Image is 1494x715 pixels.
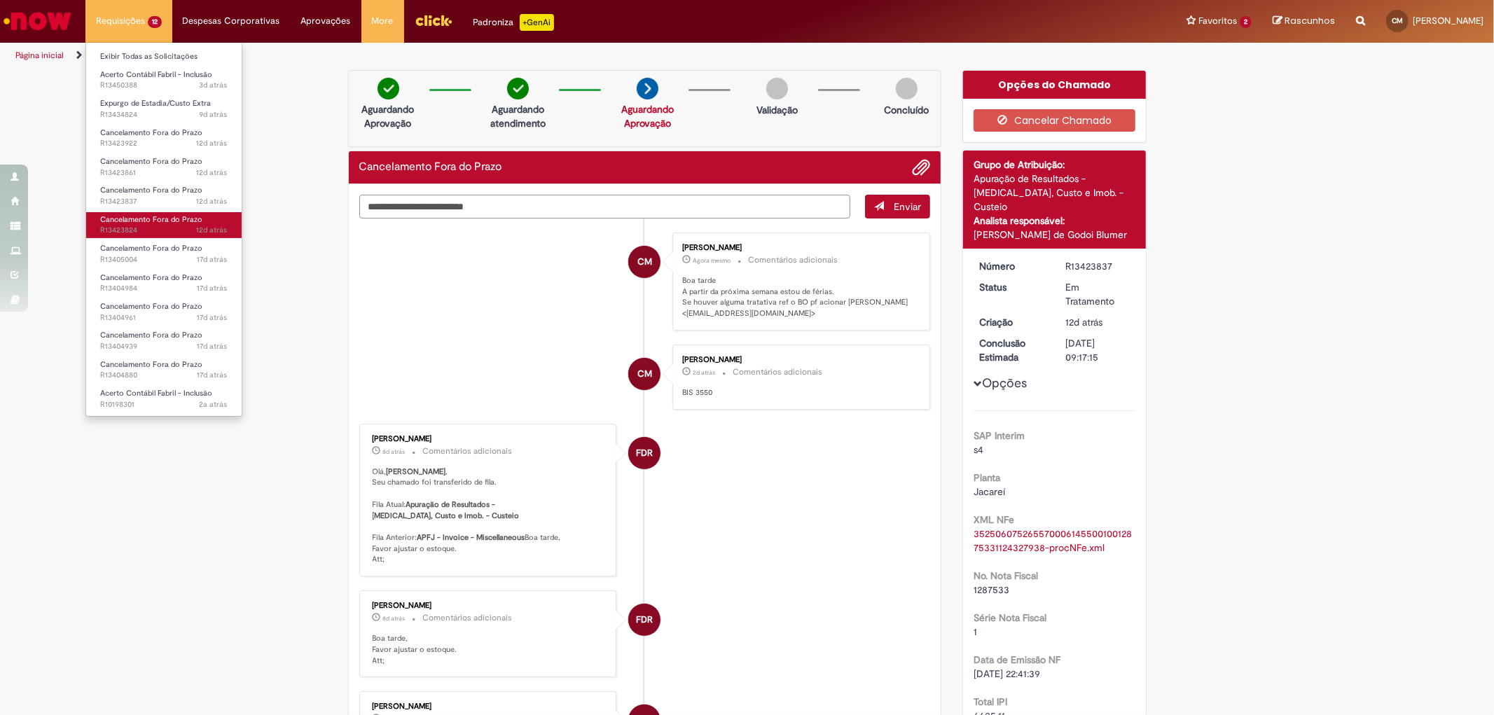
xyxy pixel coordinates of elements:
[974,611,1046,624] b: Série Nota Fiscal
[359,195,851,218] textarea: Digite sua mensagem aqui...
[766,78,788,99] img: img-circle-grey.png
[383,447,406,456] time: 21/08/2025 14:23:00
[1065,315,1130,329] div: 18/08/2025 10:04:13
[378,78,399,99] img: check-circle-green.png
[197,167,228,178] span: 12d atrás
[198,312,228,323] span: 17d atrás
[86,154,242,180] a: Aberto R13423861 : Cancelamento Fora do Prazo
[197,196,228,207] span: 12d atrás
[373,435,606,443] div: [PERSON_NAME]
[974,695,1007,708] b: Total IPI
[693,368,715,377] time: 27/08/2025 15:52:31
[1,7,74,35] img: ServiceNow
[387,466,446,477] b: [PERSON_NAME]
[1392,16,1403,25] span: CM
[969,336,1055,364] dt: Conclusão Estimada
[197,225,228,235] time: 18/08/2025 10:00:28
[473,14,554,31] div: Padroniza
[100,185,202,195] span: Cancelamento Fora do Prazo
[484,102,552,130] p: Aguardando atendimento
[974,228,1135,242] div: [PERSON_NAME] de Godoi Blumer
[628,358,660,390] div: Cecilia Maria De Moura
[100,156,202,167] span: Cancelamento Fora do Prazo
[373,466,606,565] p: Olá, , Seu chamado foi transferido de fila. Fila Atual: Fila Anterior: Boa tarde, Favor ajustar o...
[621,103,674,130] a: Aguardando Aprovação
[423,612,513,624] small: Comentários adicionais
[100,69,212,80] span: Acerto Contábil Fabril - Inclusão
[100,341,228,352] span: R13404939
[85,42,242,417] ul: Requisições
[86,270,242,296] a: Aberto R13404984 : Cancelamento Fora do Prazo
[974,527,1132,554] a: Download de 35250607526557000614550010012875331124327938-procNFe.xml
[373,702,606,711] div: [PERSON_NAME]
[86,183,242,209] a: Aberto R13423837 : Cancelamento Fora do Prazo
[100,312,228,324] span: R13404961
[100,330,202,340] span: Cancelamento Fora do Prazo
[682,244,915,252] div: [PERSON_NAME]
[100,399,228,410] span: R10198301
[1065,316,1102,328] time: 18/08/2025 10:04:13
[100,138,228,149] span: R13423922
[100,98,211,109] span: Expurgo de Estadia/Custo Extra
[974,214,1135,228] div: Analista responsável:
[86,125,242,151] a: Aberto R13423922 : Cancelamento Fora do Prazo
[148,16,162,28] span: 12
[11,43,985,69] ul: Trilhas de página
[86,96,242,122] a: Aberto R13434824 : Expurgo de Estadia/Custo Extra
[359,161,502,174] h2: Cancelamento Fora do Prazo Histórico de tíquete
[198,370,228,380] time: 12/08/2025 16:10:26
[197,167,228,178] time: 18/08/2025 10:08:23
[198,312,228,323] time: 12/08/2025 16:19:12
[423,445,513,457] small: Comentários adicionais
[86,241,242,267] a: Aberto R13405004 : Cancelamento Fora do Prazo
[415,10,452,31] img: click_logo_yellow_360x200.png
[86,386,242,412] a: Aberto R10198301 : Acerto Contábil Fabril - Inclusão
[100,388,212,398] span: Acerto Contábil Fabril - Inclusão
[974,109,1135,132] button: Cancelar Chamado
[372,14,394,28] span: More
[682,356,915,364] div: [PERSON_NAME]
[200,109,228,120] span: 9d atrás
[974,653,1060,666] b: Data de Emissão NF
[974,569,1038,582] b: No. Nota Fiscal
[974,429,1025,442] b: SAP Interim
[733,366,822,378] small: Comentários adicionais
[183,14,280,28] span: Despesas Corporativas
[86,49,242,64] a: Exibir Todas as Solicitações
[100,359,202,370] span: Cancelamento Fora do Prazo
[100,167,228,179] span: R13423861
[86,212,242,238] a: Aberto R13423824 : Cancelamento Fora do Prazo
[1065,336,1130,364] div: [DATE] 09:17:15
[1413,15,1483,27] span: [PERSON_NAME]
[520,14,554,31] p: +GenAi
[198,341,228,352] time: 12/08/2025 16:16:04
[1198,14,1237,28] span: Favoritos
[507,78,529,99] img: check-circle-green.png
[637,357,652,391] span: CM
[197,138,228,148] span: 12d atrás
[198,254,228,265] span: 17d atrás
[198,283,228,293] span: 17d atrás
[1065,280,1130,308] div: Em Tratamento
[693,256,731,265] span: Agora mesmo
[969,280,1055,294] dt: Status
[1273,15,1335,28] a: Rascunhos
[383,614,406,623] time: 21/08/2025 14:22:59
[100,127,202,138] span: Cancelamento Fora do Prazo
[86,67,242,93] a: Aberto R13450388 : Acerto Contábil Fabril - Inclusão
[1065,316,1102,328] span: 12d atrás
[100,109,228,120] span: R13434824
[636,603,653,637] span: FDR
[628,246,660,278] div: Cecilia Maria De Moura
[198,341,228,352] span: 17d atrás
[100,370,228,381] span: R13404880
[693,368,715,377] span: 2d atrás
[693,256,731,265] time: 29/08/2025 13:52:16
[200,80,228,90] span: 3d atrás
[100,214,202,225] span: Cancelamento Fora do Prazo
[96,14,145,28] span: Requisições
[894,200,921,213] span: Enviar
[682,275,915,319] p: Boa tarde A partir da próxima semana estou de férias. Se houver alguma tratativa ref o BO pf acio...
[628,604,660,636] div: Fernando Da Rosa Moreira
[100,196,228,207] span: R13423837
